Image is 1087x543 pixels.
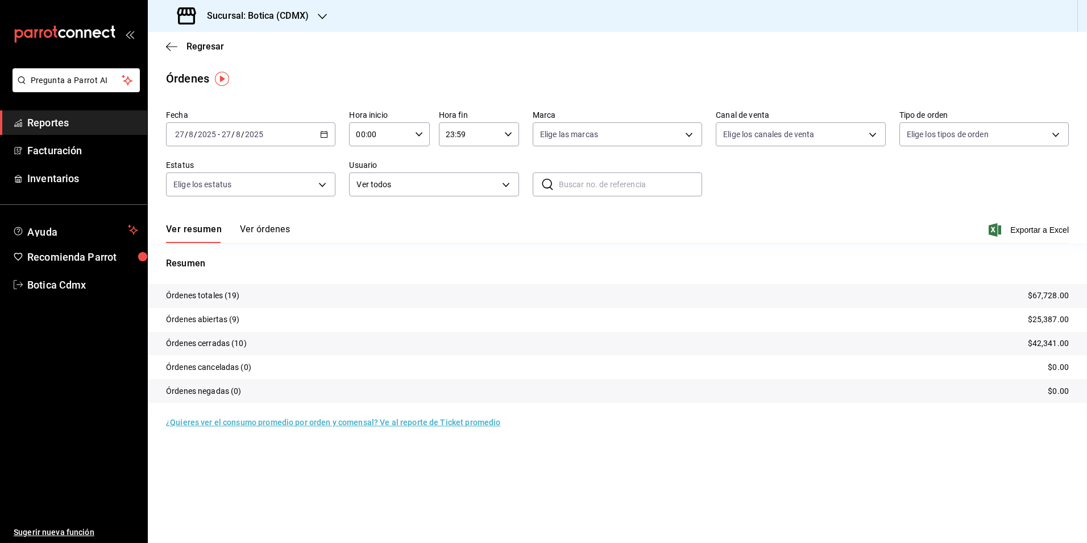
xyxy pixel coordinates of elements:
[166,338,247,349] p: Órdenes cerradas (10)
[166,257,1069,270] p: Resumen
[723,129,814,140] span: Elige los canales de venta
[198,9,309,23] h3: Sucursal: Botica (CDMX)
[166,418,500,427] a: ¿Quieres ver el consumo promedio por orden y comensal? Ve al reporte de Ticket promedio
[439,111,519,119] label: Hora fin
[8,83,140,94] a: Pregunta a Parrot AI
[221,130,231,139] input: --
[1048,361,1069,373] p: $0.00
[1028,338,1069,349] p: $42,341.00
[899,111,1069,119] label: Tipo de orden
[185,130,188,139] span: /
[166,111,335,119] label: Fecha
[175,130,185,139] input: --
[27,277,138,293] span: Botica Cdmx
[197,130,217,139] input: ----
[166,314,240,326] p: Órdenes abiertas (9)
[166,70,209,87] div: Órdenes
[235,130,241,139] input: --
[991,223,1069,237] button: Exportar a Excel
[166,290,240,302] p: Órdenes totales (19)
[125,30,134,39] button: open_drawer_menu
[166,41,224,52] button: Regresar
[356,179,497,191] span: Ver todos
[716,111,885,119] label: Canal de venta
[166,361,251,373] p: Órdenes canceladas (0)
[173,179,231,190] span: Elige los estatus
[218,130,220,139] span: -
[27,143,138,158] span: Facturación
[166,161,335,169] label: Estatus
[27,223,123,237] span: Ayuda
[14,526,138,538] span: Sugerir nueva función
[1048,385,1069,397] p: $0.00
[188,130,194,139] input: --
[166,385,242,397] p: Órdenes negadas (0)
[186,41,224,52] span: Regresar
[244,130,264,139] input: ----
[166,224,290,243] div: navigation tabs
[166,224,222,243] button: Ver resumen
[1028,290,1069,302] p: $67,728.00
[194,130,197,139] span: /
[1028,314,1069,326] p: $25,387.00
[231,130,235,139] span: /
[540,129,598,140] span: Elige las marcas
[27,249,138,265] span: Recomienda Parrot
[31,75,122,87] span: Pregunta a Parrot AI
[27,171,138,186] span: Inventarios
[349,111,429,119] label: Hora inicio
[533,111,702,119] label: Marca
[349,161,518,169] label: Usuario
[240,224,290,243] button: Ver órdenes
[241,130,244,139] span: /
[215,72,229,86] img: Tooltip marker
[559,173,702,196] input: Buscar no. de referencia
[907,129,989,140] span: Elige los tipos de orden
[27,115,138,130] span: Reportes
[13,68,140,92] button: Pregunta a Parrot AI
